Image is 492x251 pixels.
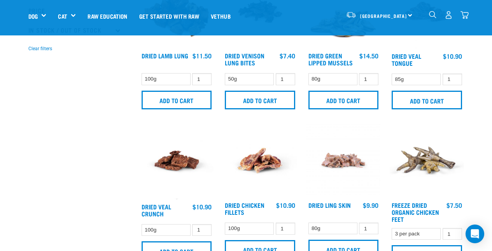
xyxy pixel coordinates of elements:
[359,223,378,235] input: 1
[359,52,378,59] div: $14.50
[346,11,356,18] img: van-moving.png
[193,203,212,210] div: $10.90
[192,73,212,85] input: 1
[443,74,462,86] input: 1
[225,54,264,64] a: Dried Venison Lung Bites
[142,54,188,57] a: Dried Lamb Lung
[205,0,236,32] a: Vethub
[28,12,38,21] a: Dog
[466,225,484,243] div: Open Intercom Messenger
[360,14,407,17] span: [GEOGRAPHIC_DATA]
[306,123,381,198] img: Dried Ling Skin 1701
[443,228,462,240] input: 1
[82,0,133,32] a: Raw Education
[192,224,212,236] input: 1
[363,202,378,209] div: $9.90
[142,91,212,109] input: Add to cart
[223,123,297,198] img: Chicken fillets
[133,0,205,32] a: Get started with Raw
[225,91,295,109] input: Add to cart
[446,202,462,209] div: $7.50
[28,45,52,52] button: Clear filters
[142,205,171,215] a: Dried Veal Crunch
[276,223,295,235] input: 1
[392,54,421,65] a: Dried Veal Tongue
[193,52,212,59] div: $11.50
[392,203,439,221] a: Freeze Dried Organic Chicken Feet
[390,123,464,198] img: Stack of Chicken Feet Treats For Pets
[460,11,469,19] img: home-icon@2x.png
[276,73,295,85] input: 1
[140,123,214,199] img: Veal Crunch
[429,11,436,18] img: home-icon-1@2x.png
[280,52,295,59] div: $7.40
[443,53,462,60] div: $10.90
[58,12,67,21] a: Cat
[359,73,378,85] input: 1
[445,11,453,19] img: user.png
[308,203,351,207] a: Dried Ling Skin
[392,91,462,109] input: Add to cart
[308,91,379,109] input: Add to cart
[225,203,264,214] a: Dried Chicken Fillets
[276,202,295,209] div: $10.90
[308,54,353,64] a: Dried Green Lipped Mussels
